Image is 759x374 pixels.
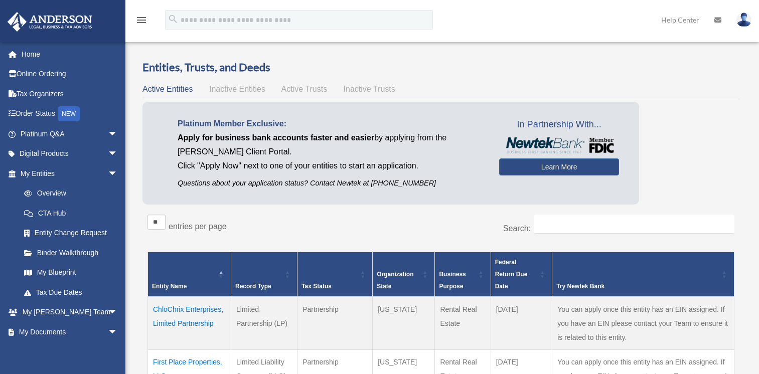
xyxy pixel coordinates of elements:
[344,85,395,93] span: Inactive Trusts
[504,137,614,153] img: NewtekBankLogoSM.png
[439,271,466,290] span: Business Purpose
[736,13,751,27] img: User Pic
[491,252,552,297] th: Federal Return Due Date: Activate to sort
[7,124,133,144] a: Platinum Q&Aarrow_drop_down
[435,297,491,350] td: Rental Real Estate
[7,163,128,183] a: My Entitiesarrow_drop_down
[108,163,128,184] span: arrow_drop_down
[556,280,719,292] div: Try Newtek Bank
[7,44,133,64] a: Home
[135,18,147,26] a: menu
[142,85,193,93] span: Active Entities
[435,252,491,297] th: Business Purpose: Activate to sort
[231,252,297,297] th: Record Type: Activate to sort
[301,283,332,290] span: Tax Status
[7,64,133,84] a: Online Ordering
[235,283,271,290] span: Record Type
[503,224,531,233] label: Search:
[7,322,133,342] a: My Documentsarrow_drop_down
[152,283,187,290] span: Entity Name
[7,84,133,104] a: Tax Organizers
[14,243,128,263] a: Binder Walkthrough
[7,144,133,164] a: Digital Productsarrow_drop_down
[297,297,373,350] td: Partnership
[142,60,739,75] h3: Entities, Trusts, and Deeds
[231,297,297,350] td: Limited Partnership (LP)
[108,124,128,144] span: arrow_drop_down
[178,133,374,142] span: Apply for business bank accounts faster and easier
[281,85,328,93] span: Active Trusts
[373,252,435,297] th: Organization State: Activate to sort
[7,104,133,124] a: Order StatusNEW
[169,222,227,231] label: entries per page
[373,297,435,350] td: [US_STATE]
[108,322,128,342] span: arrow_drop_down
[297,252,373,297] th: Tax Status: Activate to sort
[499,117,619,133] span: In Partnership With...
[552,252,734,297] th: Try Newtek Bank : Activate to sort
[5,12,95,32] img: Anderson Advisors Platinum Portal
[148,297,231,350] td: ChloChrix Enterprises, Limited Partnership
[14,183,123,204] a: Overview
[14,203,128,223] a: CTA Hub
[552,297,734,350] td: You can apply once this entity has an EIN assigned. If you have an EIN please contact your Team t...
[178,177,484,190] p: Questions about your application status? Contact Newtek at [PHONE_NUMBER]
[377,271,413,290] span: Organization State
[7,302,133,322] a: My [PERSON_NAME] Teamarrow_drop_down
[58,106,80,121] div: NEW
[135,14,147,26] i: menu
[495,259,528,290] span: Federal Return Due Date
[178,131,484,159] p: by applying from the [PERSON_NAME] Client Portal.
[168,14,179,25] i: search
[148,252,231,297] th: Entity Name: Activate to invert sorting
[491,297,552,350] td: [DATE]
[499,158,619,175] a: Learn More
[209,85,265,93] span: Inactive Entities
[14,282,128,302] a: Tax Due Dates
[178,159,484,173] p: Click "Apply Now" next to one of your entities to start an application.
[108,302,128,323] span: arrow_drop_down
[108,144,128,164] span: arrow_drop_down
[178,117,484,131] p: Platinum Member Exclusive:
[14,263,128,283] a: My Blueprint
[14,223,128,243] a: Entity Change Request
